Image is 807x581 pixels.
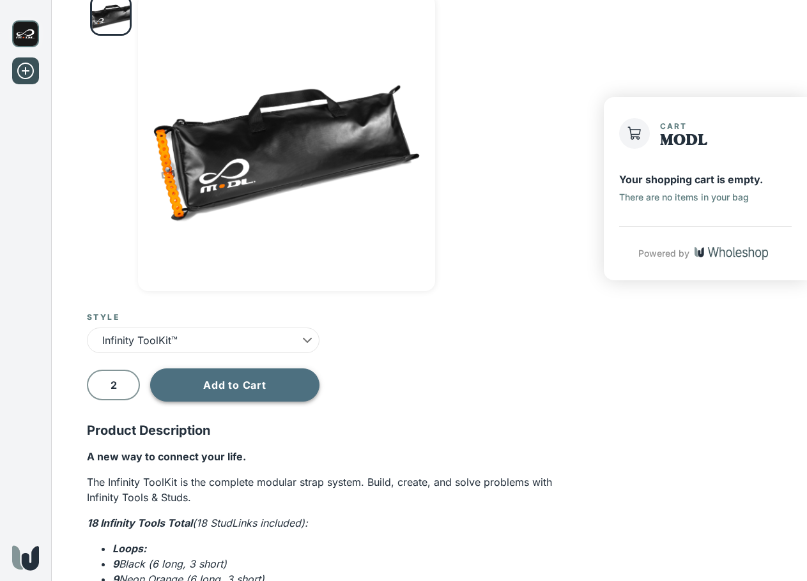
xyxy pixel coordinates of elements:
h1: MODL [660,133,707,149]
span: Cart [660,121,687,131]
p: Your shopping cart is empty. [619,172,763,186]
p: Product Description [87,422,583,439]
em: 18 Infinity Tools Total [87,517,192,529]
p: There are no items in your bag [619,192,749,203]
img: Wholeshop logo [695,247,768,260]
div: Infinity ToolKit™ [87,328,319,353]
em: (18 StudLinks included): [192,517,308,529]
em: Black (6 long, 3 short) [119,557,227,570]
p: Powered by [638,247,689,260]
img: Wholeshop logo [12,545,39,571]
label: Style [87,312,119,322]
em: 9 [112,557,119,570]
strong: A new way to connect your life. [87,450,246,463]
p: The Infinity ToolKit is the complete modular strap system. Build, create, and solve problems with... [87,474,583,505]
em: Loops: [112,542,146,555]
img: MODL logo [12,20,39,47]
button: Add to Cart [150,368,319,402]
